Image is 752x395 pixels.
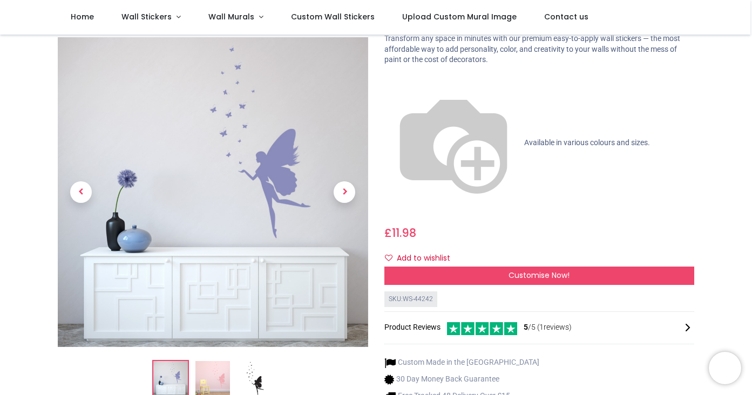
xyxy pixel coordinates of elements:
[384,249,459,268] button: Add to wishlistAdd to wishlist
[544,11,588,22] span: Contact us
[392,225,416,241] span: 11.98
[384,291,437,307] div: SKU: WS-44242
[70,182,92,203] span: Previous
[384,33,695,65] p: Transform any space in minutes with our premium easy-to-apply wall stickers — the most affordable...
[384,225,416,241] span: £
[71,11,94,22] span: Home
[402,11,517,22] span: Upload Custom Mural Image
[334,182,355,203] span: Next
[321,84,368,301] a: Next
[384,321,695,335] div: Product Reviews
[524,138,650,147] span: Available in various colours and sizes.
[208,11,254,22] span: Wall Murals
[121,11,172,22] span: Wall Stickers
[384,374,539,385] li: 30 Day Money Back Guarantee
[384,357,539,369] li: Custom Made in the [GEOGRAPHIC_DATA]
[58,37,368,348] img: Butterfly Fairy Wall Sticker - Mod5
[709,352,741,384] iframe: Brevo live chat
[524,323,528,331] span: 5
[291,11,375,22] span: Custom Wall Stickers
[385,254,392,262] i: Add to wishlist
[509,270,570,281] span: Customise Now!
[524,322,572,333] span: /5 ( 1 reviews)
[58,84,104,301] a: Previous
[384,74,523,212] img: color-wheel.png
